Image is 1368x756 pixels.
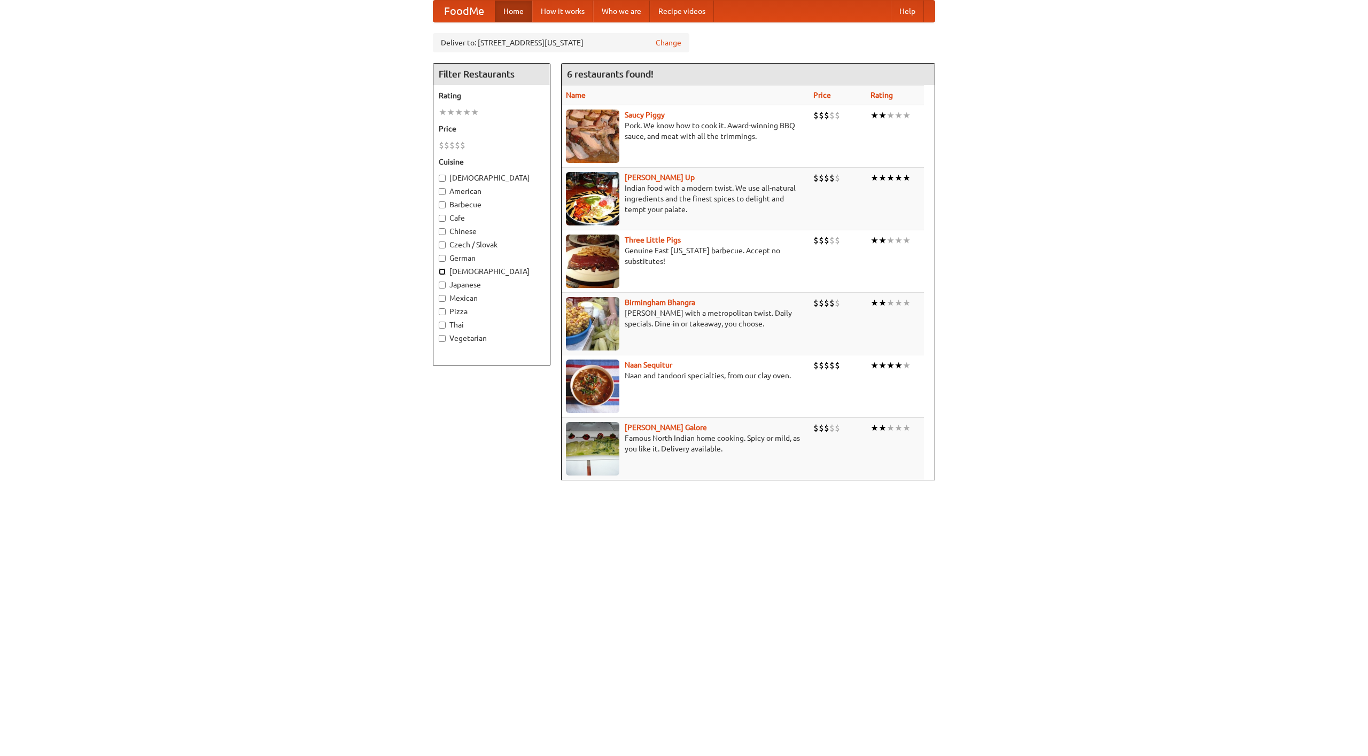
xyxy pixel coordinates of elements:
[439,335,446,342] input: Vegetarian
[439,213,545,223] label: Cafe
[824,172,829,184] li: $
[460,139,465,151] li: $
[835,360,840,371] li: $
[433,1,495,22] a: FoodMe
[829,110,835,121] li: $
[819,297,824,309] li: $
[447,106,455,118] li: ★
[439,333,545,344] label: Vegetarian
[566,433,805,454] p: Famous North Indian home cooking. Spicy or mild, as you like it. Delivery available.
[433,64,550,85] h4: Filter Restaurants
[879,297,887,309] li: ★
[625,236,681,244] a: Three Little Pigs
[835,422,840,434] li: $
[439,226,545,237] label: Chinese
[813,110,819,121] li: $
[455,106,463,118] li: ★
[439,173,545,183] label: [DEMOGRAPHIC_DATA]
[439,268,446,275] input: [DEMOGRAPHIC_DATA]
[903,422,911,434] li: ★
[439,215,446,222] input: Cafe
[835,172,840,184] li: $
[650,1,714,22] a: Recipe videos
[870,360,879,371] li: ★
[439,266,545,277] label: [DEMOGRAPHIC_DATA]
[895,110,903,121] li: ★
[835,297,840,309] li: $
[824,110,829,121] li: $
[870,91,893,99] a: Rating
[835,235,840,246] li: $
[829,235,835,246] li: $
[819,235,824,246] li: $
[824,235,829,246] li: $
[625,298,695,307] a: Birmingham Bhangra
[439,253,545,263] label: German
[625,423,707,432] b: [PERSON_NAME] Galore
[439,322,446,329] input: Thai
[870,110,879,121] li: ★
[439,201,446,208] input: Barbecue
[439,188,446,195] input: American
[439,279,545,290] label: Japanese
[870,235,879,246] li: ★
[903,360,911,371] li: ★
[566,360,619,413] img: naansequitur.jpg
[439,239,545,250] label: Czech / Slovak
[895,172,903,184] li: ★
[887,235,895,246] li: ★
[439,186,545,197] label: American
[903,110,911,121] li: ★
[439,123,545,134] h5: Price
[819,172,824,184] li: $
[829,297,835,309] li: $
[471,106,479,118] li: ★
[819,360,824,371] li: $
[566,422,619,476] img: currygalore.jpg
[887,297,895,309] li: ★
[887,110,895,121] li: ★
[824,297,829,309] li: $
[829,172,835,184] li: $
[444,139,449,151] li: $
[829,422,835,434] li: $
[879,172,887,184] li: ★
[813,235,819,246] li: $
[566,110,619,163] img: saucy.jpg
[439,139,444,151] li: $
[566,235,619,288] img: littlepigs.jpg
[887,422,895,434] li: ★
[566,308,805,329] p: [PERSON_NAME] with a metropolitan twist. Daily specials. Dine-in or takeaway, you choose.
[566,120,805,142] p: Pork. We know how to cook it. Award-winning BBQ sauce, and meat with all the trimmings.
[870,172,879,184] li: ★
[439,319,545,330] label: Thai
[439,293,545,303] label: Mexican
[895,297,903,309] li: ★
[879,110,887,121] li: ★
[625,111,665,119] a: Saucy Piggy
[567,69,654,79] ng-pluralize: 6 restaurants found!
[439,255,446,262] input: German
[813,91,831,99] a: Price
[566,370,805,381] p: Naan and tandoori specialties, from our clay oven.
[819,110,824,121] li: $
[439,157,545,167] h5: Cuisine
[433,33,689,52] div: Deliver to: [STREET_ADDRESS][US_STATE]
[879,422,887,434] li: ★
[903,297,911,309] li: ★
[813,297,819,309] li: $
[879,235,887,246] li: ★
[463,106,471,118] li: ★
[439,241,446,248] input: Czech / Slovak
[439,228,446,235] input: Chinese
[439,308,446,315] input: Pizza
[593,1,650,22] a: Who we are
[891,1,924,22] a: Help
[625,173,695,182] a: [PERSON_NAME] Up
[824,360,829,371] li: $
[903,235,911,246] li: ★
